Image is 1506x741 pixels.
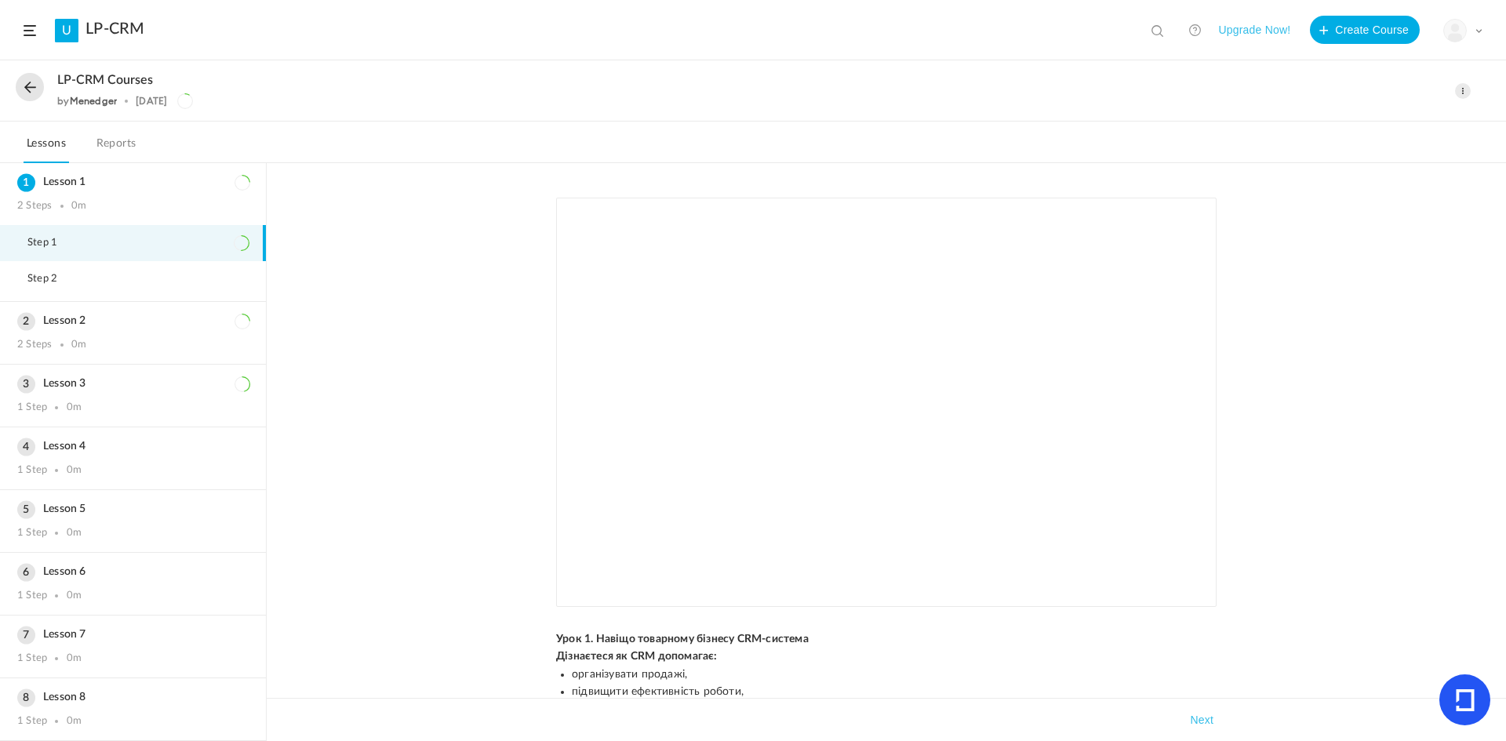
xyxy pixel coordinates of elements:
[17,503,249,516] h3: Lesson 5
[67,652,82,665] div: 0m
[17,565,249,579] h3: Lesson 6
[17,401,47,414] div: 1 Step
[572,683,1217,700] li: підвищити ефективність роботи,
[71,200,86,212] div: 0m
[17,628,249,641] h3: Lesson 7
[556,634,809,645] span: Урок 1. Навіщо товарному бізнесу CRM-система
[71,339,86,351] div: 0m
[24,133,69,163] a: Lessons
[557,198,1216,606] iframe: YouTube video player
[17,715,47,728] div: 1 Step
[27,237,77,249] span: Step 1
[70,95,118,107] a: Menedger
[17,652,47,665] div: 1 Step
[17,314,249,328] h3: Lesson 2
[17,464,47,477] div: 1 Step
[67,401,82,414] div: 0m
[136,96,167,107] div: [DATE]
[57,96,117,107] div: by
[17,527,47,539] div: 1 Step
[93,133,140,163] a: Reports
[67,590,82,602] div: 0m
[85,20,144,38] a: LP-CRM
[1310,16,1420,44] button: Create Course
[17,339,52,351] div: 2 Steps
[572,666,1217,683] li: організувати продажі,
[1444,20,1466,42] img: user-image.png
[17,691,249,704] h3: Lesson 8
[17,200,52,212] div: 2 Steps
[556,651,718,662] strong: Дізнаєтеся як CRM допомагає:
[27,273,77,285] span: Step 2
[57,73,153,88] span: LP-CRM courses
[67,527,82,539] div: 0m
[1218,16,1290,44] button: Upgrade Now!
[55,19,78,42] a: U
[17,440,249,453] h3: Lesson 4
[17,590,47,602] div: 1 Step
[1187,710,1217,729] button: Next
[17,176,249,189] h3: Lesson 1
[67,715,82,728] div: 0m
[17,377,249,390] h3: Lesson 3
[67,464,82,477] div: 0m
